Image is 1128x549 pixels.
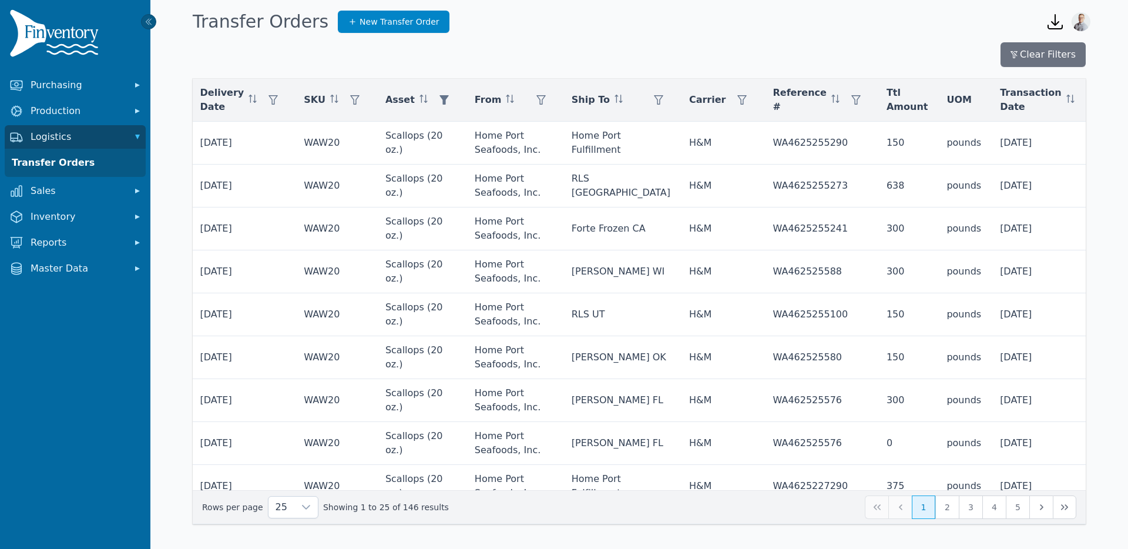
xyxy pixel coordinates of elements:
td: H&M [680,122,764,165]
td: H&M [680,293,764,336]
td: H&M [680,250,764,293]
td: WA4625255241 [763,207,877,250]
td: [DATE] [991,250,1112,293]
span: Reference # [773,86,826,114]
td: Home Port Seafoods, Inc. [465,465,562,508]
td: 0 [877,422,937,465]
td: 375 [877,465,937,508]
span: UOM [946,93,972,107]
td: 150 [877,336,937,379]
td: [DATE] [991,122,1112,165]
td: WAW20 [294,293,376,336]
td: WA462525588 [763,250,877,293]
button: Reports [5,231,146,255]
td: 150 [877,122,937,165]
td: [PERSON_NAME] OK [562,336,680,379]
td: pounds [937,422,991,465]
td: Home Port Seafoods, Inc. [465,122,562,165]
button: Clear Filters [1001,42,1086,67]
button: Page 2 [935,496,959,519]
span: SKU [304,93,325,107]
td: WAW20 [294,379,376,422]
td: [DATE] [991,165,1112,207]
button: Next Page [1029,496,1053,519]
button: Inventory [5,205,146,229]
button: Page 3 [959,496,982,519]
span: Master Data [31,262,125,276]
button: Last Page [1053,496,1076,519]
button: Logistics [5,125,146,149]
td: Home Port Seafoods, Inc. [465,250,562,293]
span: Inventory [31,210,125,224]
td: [DATE] [191,250,295,293]
td: [DATE] [191,165,295,207]
td: H&M [680,165,764,207]
td: H&M [680,422,764,465]
td: H&M [680,336,764,379]
td: WAW20 [294,122,376,165]
span: Asset [385,93,415,107]
span: Logistics [31,130,125,144]
td: [DATE] [191,293,295,336]
td: Scallops (20 oz.) [376,122,465,165]
td: pounds [937,293,991,336]
span: Ship To [572,93,610,107]
td: 300 [877,379,937,422]
span: Showing 1 to 25 of 146 results [323,501,449,513]
td: [DATE] [991,336,1112,379]
button: Production [5,99,146,123]
td: RLS [GEOGRAPHIC_DATA] [562,165,680,207]
td: Scallops (20 oz.) [376,336,465,379]
td: 300 [877,250,937,293]
td: WAW20 [294,250,376,293]
td: [DATE] [191,122,295,165]
td: WA4625227290 [763,465,877,508]
td: Home Port Fulfillment [562,465,680,508]
td: WAW20 [294,336,376,379]
td: WA4625255273 [763,165,877,207]
span: Ttl Amount [887,86,928,114]
button: Page 5 [1006,496,1029,519]
td: [DATE] [191,422,295,465]
td: WA462525576 [763,422,877,465]
td: Scallops (20 oz.) [376,465,465,508]
td: Home Port Seafoods, Inc. [465,293,562,336]
td: WAW20 [294,465,376,508]
td: [DATE] [991,207,1112,250]
td: Scallops (20 oz.) [376,165,465,207]
span: Purchasing [31,78,125,92]
button: Master Data [5,257,146,280]
td: [PERSON_NAME] WI [562,250,680,293]
h1: Transfer Orders [193,11,328,32]
td: WA4625255100 [763,293,877,336]
span: Sales [31,184,125,198]
button: Page 4 [982,496,1006,519]
td: pounds [937,465,991,508]
td: RLS UT [562,293,680,336]
td: Home Port Seafoods, Inc. [465,207,562,250]
td: [DATE] [991,465,1112,508]
td: pounds [937,336,991,379]
td: pounds [937,207,991,250]
td: pounds [937,379,991,422]
td: Home Port Seafoods, Inc. [465,422,562,465]
span: Transaction Date [1000,86,1062,114]
a: Transfer Orders [7,151,143,175]
button: Sales [5,179,146,203]
td: Home Port Seafoods, Inc. [465,379,562,422]
td: Scallops (20 oz.) [376,422,465,465]
td: [DATE] [991,422,1112,465]
td: [DATE] [991,379,1112,422]
td: Forte Frozen CA [562,207,680,250]
button: Page 1 [912,496,935,519]
button: Purchasing [5,73,146,97]
td: pounds [937,250,991,293]
td: Home Port Seafoods, Inc. [465,165,562,207]
td: H&M [680,379,764,422]
td: 300 [877,207,937,250]
td: [PERSON_NAME] FL [562,379,680,422]
span: Carrier [689,93,726,107]
td: 150 [877,293,937,336]
td: Scallops (20 oz.) [376,207,465,250]
td: Scallops (20 oz.) [376,379,465,422]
